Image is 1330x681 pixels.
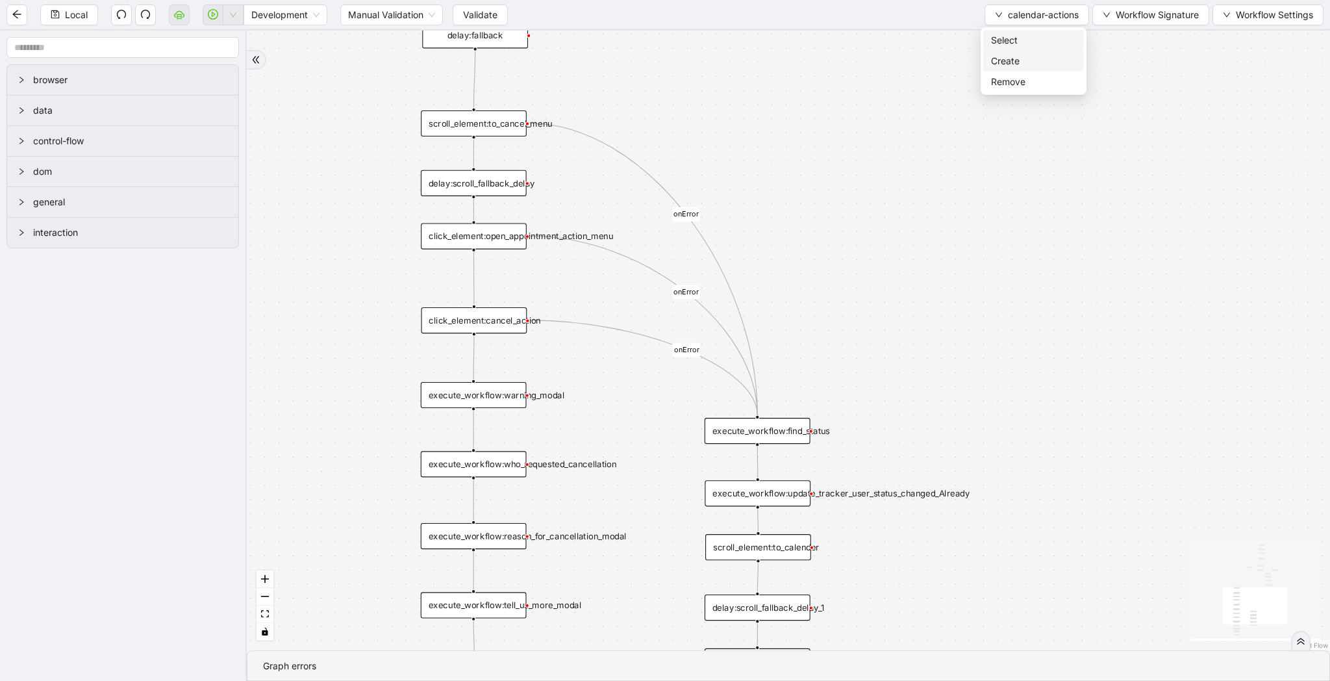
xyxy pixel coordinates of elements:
[6,5,27,25] button: arrow-left
[705,418,810,444] div: execute_workflow:find_status
[1294,641,1328,649] a: React Flow attribution
[1008,8,1079,22] span: calendar-actions
[33,73,228,87] span: browser
[453,5,508,25] button: Validate
[18,137,25,145] span: right
[116,9,127,19] span: undo
[33,103,228,118] span: data
[705,649,810,675] div: set_return_value:no_status_change_needed
[705,480,810,506] div: execute_workflow:update_tracker_user_status_changed_Already
[7,157,238,186] div: dom
[348,5,435,25] span: Manual Validation
[18,198,25,206] span: right
[421,592,527,618] div: execute_workflow:tell_us_more_modal
[263,659,1314,673] div: Graph errors
[229,11,237,19] span: down
[257,623,273,641] button: toggle interactivity
[421,307,527,333] div: click_element:cancel_action
[1092,5,1209,25] button: downWorkflow Signature
[422,22,528,48] div: delay:fallback
[758,509,759,532] g: Edge from execute_workflow:update_tracker_user_status_changed_Already to scroll_element:to_calender
[33,225,228,240] span: interaction
[18,229,25,237] span: right
[33,195,228,209] span: general
[995,11,1003,19] span: down
[7,65,238,95] div: browser
[991,33,1076,47] span: Select
[421,523,527,549] div: execute_workflow:reason_for_cancellation_modal
[18,76,25,84] span: right
[991,54,1076,68] span: Create
[473,51,475,107] g: Edge from delay:fallback to scroll_element:to_cancel_menu
[421,170,527,196] div: delay:scroll_fallback_delay
[7,218,238,248] div: interaction
[757,446,758,478] g: Edge from execute_workflow:find_status to execute_workflow:update_tracker_user_status_changed_Alr...
[169,5,190,25] button: cloud-server
[1236,8,1313,22] span: Workflow Settings
[421,382,527,408] div: execute_workflow:warning_modal
[257,571,273,588] button: zoom in
[705,595,810,621] div: delay:scroll_fallback_delay_1
[7,96,238,125] div: data
[1223,11,1231,19] span: down
[33,164,228,179] span: dom
[1296,637,1305,646] span: double-right
[140,9,151,19] span: redo
[223,5,244,25] button: down
[18,168,25,175] span: right
[421,224,527,250] div: click_element:open_appointment_action_menu
[421,110,527,136] div: scroll_element:to_cancel_menu
[421,451,527,477] div: execute_workflow:who_requested_cancellation
[463,8,497,22] span: Validate
[757,563,758,592] g: Edge from scroll_element:to_calender to delay:scroll_fallback_delay_1
[203,5,223,25] button: play-circle
[12,9,22,19] span: arrow-left
[18,107,25,114] span: right
[174,9,184,19] span: cloud-server
[7,126,238,156] div: control-flow
[1212,5,1324,25] button: downWorkflow Settings
[257,588,273,606] button: zoom out
[208,9,218,19] span: play-circle
[1116,8,1199,22] span: Workflow Signature
[111,5,132,25] button: undo
[705,534,811,560] div: scroll_element:to_calender
[65,8,88,22] span: Local
[135,5,156,25] button: redo
[33,134,228,148] span: control-flow
[985,5,1089,25] button: downcalendar-actions
[1103,11,1110,19] span: down
[251,55,260,64] span: double-right
[7,187,238,217] div: general
[991,75,1076,89] span: Remove
[257,606,273,623] button: fit view
[51,10,60,19] span: save
[251,5,320,25] span: Development
[40,5,98,25] button: saveLocal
